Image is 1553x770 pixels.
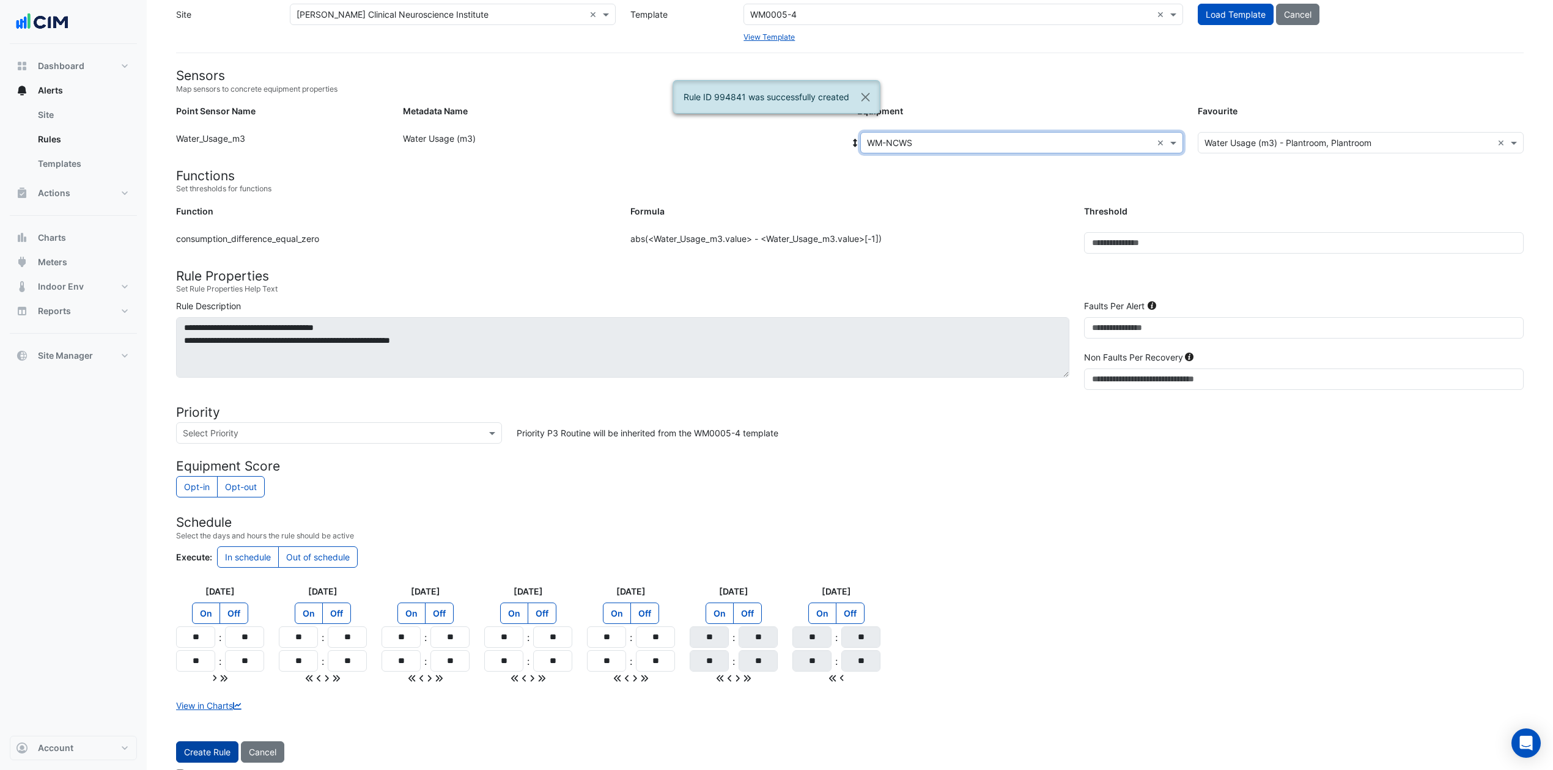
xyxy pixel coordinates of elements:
[636,650,675,672] input: Minutes
[1276,4,1319,25] button: Cancel
[435,673,443,683] span: Copy to all next days
[382,650,421,672] input: Hours
[10,343,137,368] button: Site Manager
[382,626,421,648] input: Hours
[528,603,556,624] label: Off
[28,127,137,152] a: Rules
[1198,4,1274,25] button: Load Template
[38,305,71,317] span: Reports
[430,626,470,648] input: Minutes
[176,552,212,562] strong: Execute:
[278,546,358,568] label: Out of schedule
[421,654,430,669] div: :
[430,650,470,672] input: Minutes
[16,60,28,72] app-icon: Dashboard
[839,673,845,683] span: Copy to previous day
[169,4,282,43] label: Site
[792,650,832,672] input: Hours
[626,630,636,645] div: :
[630,206,665,216] strong: Formula
[533,626,572,648] input: Minutes
[529,673,537,683] span: Copy to next day
[1511,728,1541,758] div: Open Intercom Messenger
[15,10,70,34] img: Company Logo
[1198,132,1524,153] app-favourites-select: Select Favourite
[427,673,435,683] span: Copy to next day
[729,630,739,645] div: :
[1084,206,1127,216] strong: Threshold
[318,654,328,669] div: :
[1084,299,1145,312] label: Faults Per Alert
[176,515,1524,530] h4: Schedule
[860,132,1183,153] app-equipment-select: Select Equipment
[852,81,880,114] button: Close
[28,152,137,176] a: Templates
[673,80,880,114] ngb-alert: Rule ID 994841 was successfully created
[719,585,748,598] label: [DATE]
[587,626,626,648] input: Hours
[279,650,318,672] input: Hours
[589,8,600,21] span: Clear
[630,603,659,624] label: Off
[587,650,626,672] input: Hours
[176,476,218,497] label: Count rule towards calculation of equipment performance scores
[10,736,137,760] button: Account
[396,132,850,158] div: Water Usage (m3)
[16,232,28,244] app-icon: Charts
[10,274,137,299] button: Indoor Env
[836,603,865,624] label: Off
[219,673,228,683] span: Copy to all next days
[308,585,338,598] label: [DATE]
[623,4,737,43] label: Template
[176,183,1524,194] small: Set thresholds for functions
[403,106,468,116] strong: Metadata Name
[514,585,543,598] label: [DATE]
[295,603,323,624] label: On
[636,626,675,648] input: Minutes
[533,650,572,672] input: Minutes
[1084,351,1183,364] label: Non Faults Per Recovery
[397,603,426,624] label: On
[241,741,284,763] button: Cancel
[176,206,213,216] strong: Function
[38,84,63,97] span: Alerts
[832,630,841,645] div: :
[16,187,28,199] app-icon: Actions
[176,284,1524,295] small: Set Rule Properties Help Text
[727,673,735,683] span: Copy to previous day
[10,54,137,78] button: Dashboard
[169,132,396,158] div: Water_Usage_m3
[623,232,1077,263] div: abs(<Water_Usage_m3.value> - <Water_Usage_m3.value>[-1])
[537,673,546,683] span: Copy to all next days
[16,256,28,268] app-icon: Meters
[523,654,533,669] div: :
[616,585,646,598] label: [DATE]
[176,84,1524,95] small: Map sensors to concrete equipment properties
[16,305,28,317] app-icon: Reports
[10,181,137,205] button: Actions
[332,673,341,683] span: Copy to all next days
[1157,8,1167,21] span: Clear
[176,530,1524,541] small: Select the days and hours the rule should be active
[176,700,244,711] a: View in Charts
[38,60,84,72] span: Dashboard
[38,280,84,293] span: Indoor Env
[215,654,225,669] div: :
[613,673,624,683] span: Copy to all previous days
[425,603,454,624] label: Off
[603,603,631,624] label: On
[509,422,1531,444] div: Priority P3 Routine will be inherited from the WM0005-4 template
[225,650,264,672] input: Minutes
[176,106,256,116] strong: Point Sensor Name
[28,103,137,127] a: Site
[217,476,265,497] label: Do not count rule towards calculation of equipment performance scores?
[832,654,841,669] div: :
[690,626,729,648] input: Hours
[305,673,316,683] span: Copy to all previous days
[632,673,640,683] span: Copy to next day
[176,405,1524,420] h4: Priority
[316,673,324,683] span: Copy to previous day
[38,232,66,244] span: Charts
[739,650,778,672] input: Minutes
[511,673,522,683] span: Copy to all previous days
